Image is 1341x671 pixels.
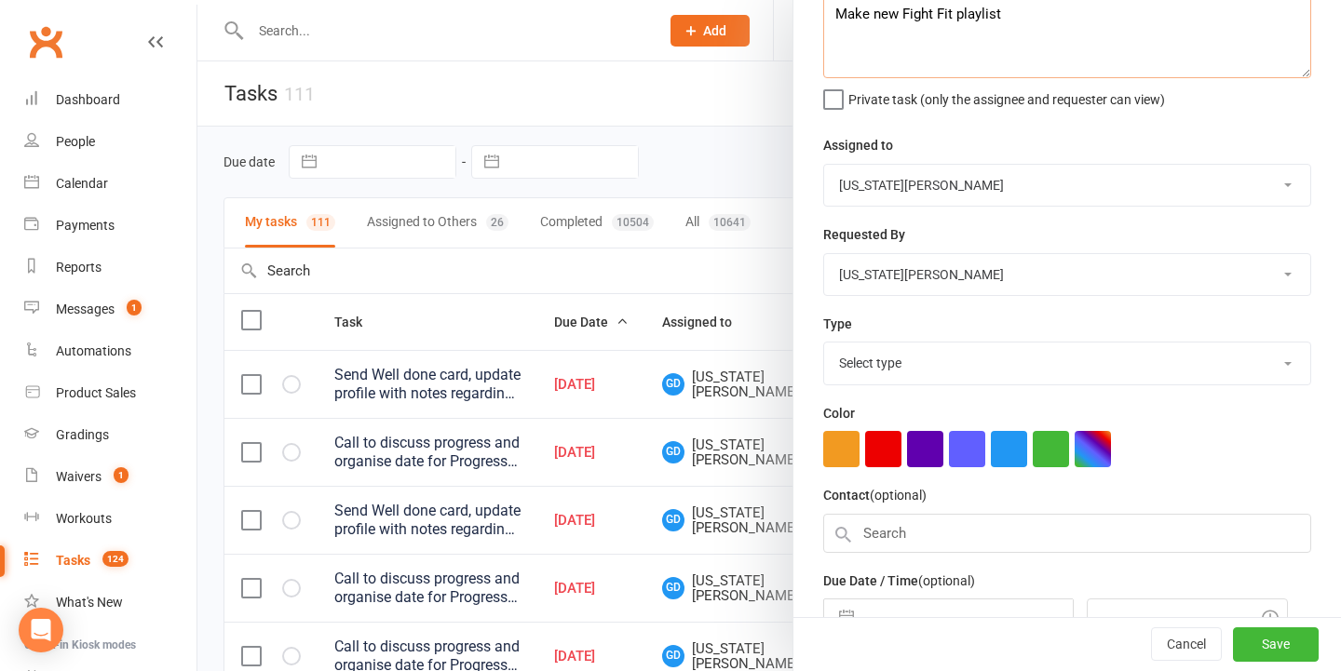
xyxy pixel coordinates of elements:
[114,467,129,483] span: 1
[823,224,905,245] label: Requested By
[823,135,893,155] label: Assigned to
[56,385,136,400] div: Product Sales
[56,427,109,442] div: Gradings
[56,511,112,526] div: Workouts
[848,86,1165,107] span: Private task (only the assignee and requester can view)
[56,260,102,275] div: Reports
[56,595,123,610] div: What's New
[56,302,115,316] div: Messages
[22,19,69,65] a: Clubworx
[1233,628,1319,662] button: Save
[56,553,90,568] div: Tasks
[870,488,927,503] small: (optional)
[56,469,102,484] div: Waivers
[823,570,975,591] label: Due Date / Time
[24,163,196,205] a: Calendar
[24,456,196,498] a: Waivers 1
[127,300,142,315] span: 1
[56,92,120,107] div: Dashboard
[56,218,115,233] div: Payments
[102,551,129,567] span: 124
[56,176,108,191] div: Calendar
[1151,628,1222,662] button: Cancel
[24,289,196,330] a: Messages 1
[19,608,63,652] div: Open Intercom Messenger
[24,330,196,372] a: Automations
[24,121,196,163] a: People
[24,582,196,624] a: What's New
[24,79,196,121] a: Dashboard
[918,573,975,588] small: (optional)
[56,134,95,149] div: People
[823,314,852,334] label: Type
[823,514,1311,553] input: Search
[24,540,196,582] a: Tasks 124
[24,205,196,247] a: Payments
[24,372,196,414] a: Product Sales
[823,485,927,505] label: Contact
[24,414,196,456] a: Gradings
[823,403,855,423] label: Color
[24,498,196,540] a: Workouts
[24,247,196,289] a: Reports
[56,343,131,358] div: Automations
